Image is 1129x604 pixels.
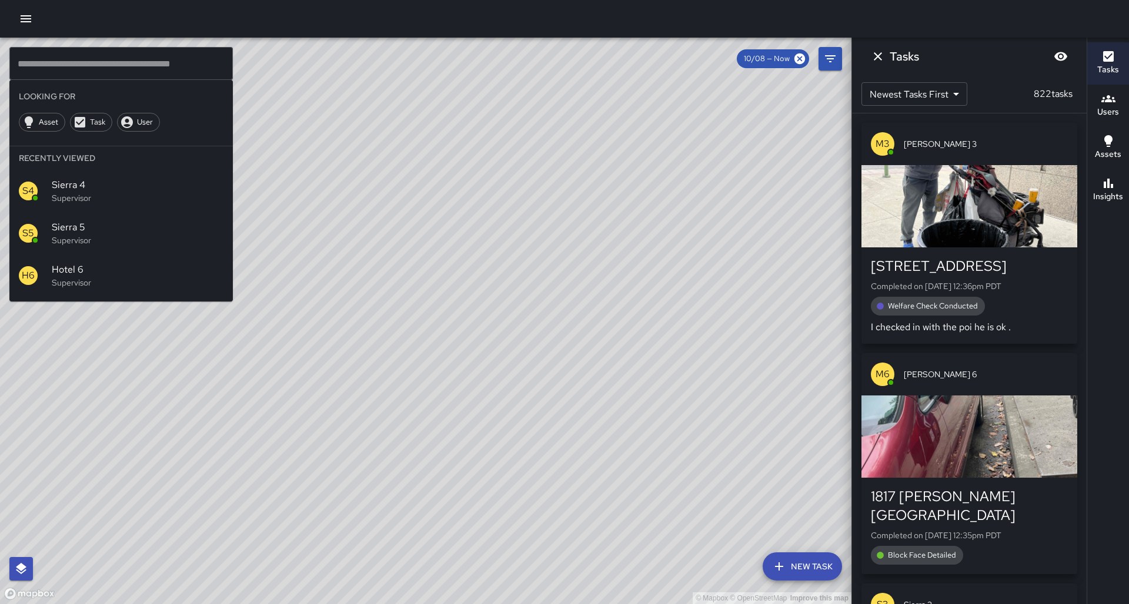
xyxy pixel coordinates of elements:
p: H6 [22,269,35,283]
div: S5Sierra 5Supervisor [9,212,233,254]
span: Hotel 6 [52,263,223,277]
button: Dismiss [866,45,890,68]
div: Asset [19,113,65,132]
div: 10/08 — Now [737,49,809,68]
button: Assets [1087,127,1129,169]
button: M3[PERSON_NAME] 3[STREET_ADDRESS]Completed on [DATE] 12:36pm PDTWelfare Check ConductedI checked ... [861,123,1077,344]
span: Sierra 4 [52,178,223,192]
li: Looking For [9,85,233,108]
span: Sierra 5 [52,220,223,234]
span: [PERSON_NAME] 3 [904,138,1068,150]
p: Supervisor [52,192,223,204]
div: 1817 [PERSON_NAME][GEOGRAPHIC_DATA] [871,487,1068,525]
button: Tasks [1087,42,1129,85]
button: New Task [763,552,842,580]
button: Insights [1087,169,1129,212]
p: Completed on [DATE] 12:36pm PDT [871,280,1068,292]
p: I checked in with the poi he is ok . [871,320,1068,334]
h6: Tasks [890,47,919,66]
button: Filters [819,47,842,71]
p: Completed on [DATE] 12:35pm PDT [871,529,1068,541]
span: User [131,116,159,128]
span: Asset [32,116,65,128]
div: S4Sierra 4Supervisor [9,170,233,212]
div: H6Hotel 6Supervisor [9,254,233,297]
p: 822 tasks [1029,87,1077,101]
h6: Assets [1095,148,1121,161]
button: Users [1087,85,1129,127]
button: Blur [1049,45,1073,68]
p: S4 [22,184,34,198]
li: Recently Viewed [9,146,233,170]
span: Task [83,116,112,128]
span: 10/08 — Now [737,53,797,65]
div: Newest Tasks First [861,82,967,106]
p: S5 [22,226,34,240]
div: User [117,113,160,132]
h6: Tasks [1097,63,1119,76]
p: Supervisor [52,277,223,288]
p: M6 [876,367,890,381]
p: M3 [876,137,890,151]
h6: Insights [1093,190,1123,203]
div: Task [70,113,112,132]
span: Welfare Check Conducted [881,300,985,312]
div: [STREET_ADDRESS] [871,257,1068,276]
span: [PERSON_NAME] 6 [904,368,1068,380]
h6: Users [1097,106,1119,119]
span: Block Face Detailed [881,549,963,561]
p: Supervisor [52,234,223,246]
button: M6[PERSON_NAME] 61817 [PERSON_NAME][GEOGRAPHIC_DATA]Completed on [DATE] 12:35pm PDTBlock Face Det... [861,353,1077,574]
